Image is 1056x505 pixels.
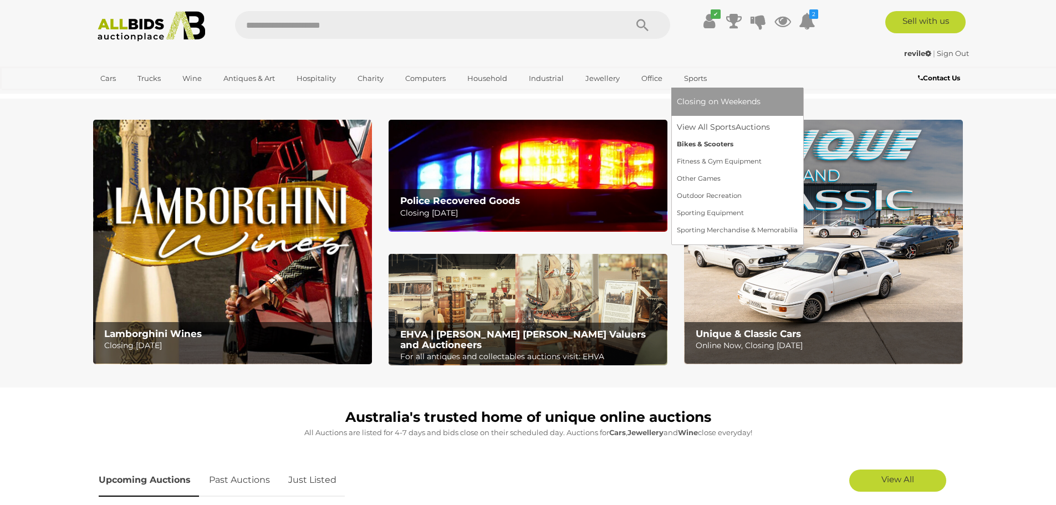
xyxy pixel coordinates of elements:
a: Lamborghini Wines Lamborghini Wines Closing [DATE] [93,120,372,364]
img: Police Recovered Goods [389,120,667,231]
h1: Australia's trusted home of unique online auctions [99,410,958,425]
img: Unique & Classic Cars [684,120,963,364]
a: Industrial [522,69,571,88]
a: Sign Out [937,49,969,58]
a: ✔ [701,11,718,31]
a: [GEOGRAPHIC_DATA] [93,88,186,106]
p: Closing [DATE] [400,206,661,220]
p: Closing [DATE] [104,339,365,353]
a: Unique & Classic Cars Unique & Classic Cars Online Now, Closing [DATE] [684,120,963,364]
img: EHVA | Evans Hastings Valuers and Auctioneers [389,254,667,366]
strong: Jewellery [628,428,664,437]
b: EHVA | [PERSON_NAME] [PERSON_NAME] Valuers and Auctioneers [400,329,646,350]
strong: Wine [678,428,698,437]
p: For all antiques and collectables auctions visit: EHVA [400,350,661,364]
a: Upcoming Auctions [99,464,199,497]
a: Police Recovered Goods Police Recovered Goods Closing [DATE] [389,120,667,231]
a: Jewellery [578,69,627,88]
button: Search [615,11,670,39]
a: Computers [398,69,453,88]
strong: Cars [609,428,626,437]
p: All Auctions are listed for 4-7 days and bids close on their scheduled day. Auctions for , and cl... [99,426,958,439]
a: Past Auctions [201,464,278,497]
a: Household [460,69,514,88]
a: Hospitality [289,69,343,88]
a: EHVA | Evans Hastings Valuers and Auctioneers EHVA | [PERSON_NAME] [PERSON_NAME] Valuers and Auct... [389,254,667,366]
a: 2 [799,11,815,31]
i: 2 [809,9,818,19]
a: Sports [677,69,714,88]
a: Sell with us [885,11,966,33]
a: Antiques & Art [216,69,282,88]
a: Cars [93,69,123,88]
b: Lamborghini Wines [104,328,202,339]
b: Contact Us [918,74,960,82]
strong: revile [904,49,931,58]
b: Police Recovered Goods [400,195,520,206]
span: View All [881,474,914,484]
a: Contact Us [918,72,963,84]
a: Wine [175,69,209,88]
a: View All [849,470,946,492]
img: Lamborghini Wines [93,120,372,364]
a: Just Listed [280,464,345,497]
b: Unique & Classic Cars [696,328,801,339]
a: Charity [350,69,391,88]
a: Office [634,69,670,88]
a: revile [904,49,933,58]
img: Allbids.com.au [91,11,212,42]
a: Trucks [130,69,168,88]
p: Online Now, Closing [DATE] [696,339,957,353]
span: | [933,49,935,58]
i: ✔ [711,9,721,19]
